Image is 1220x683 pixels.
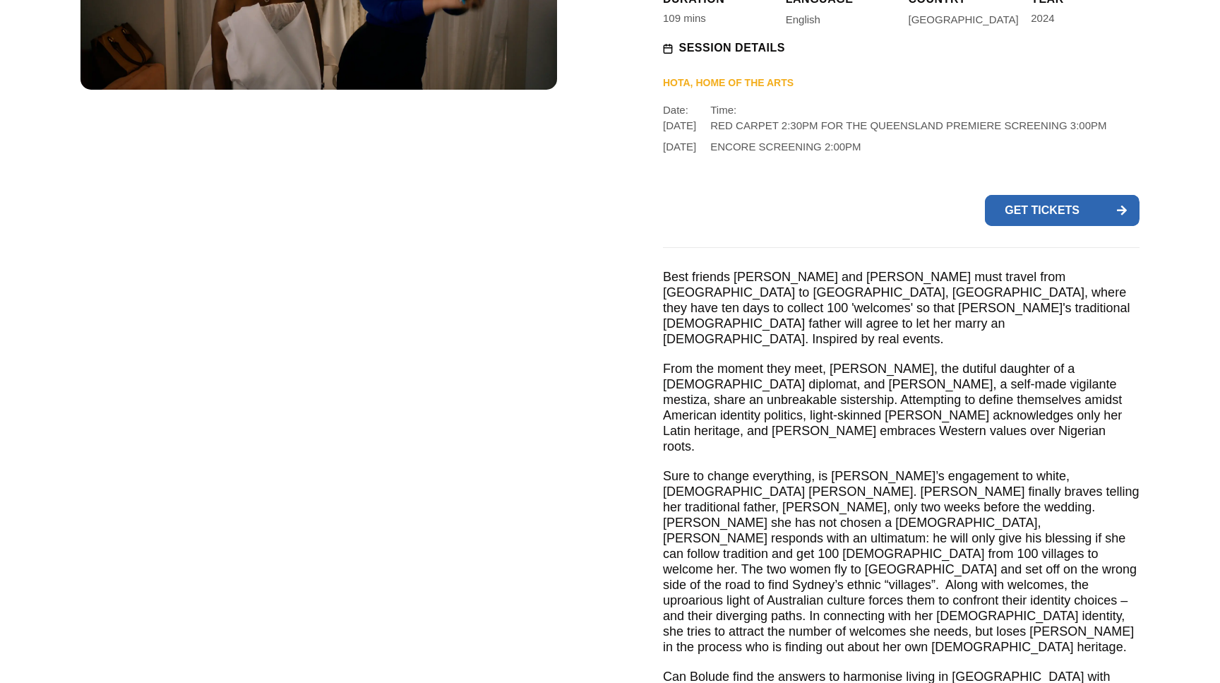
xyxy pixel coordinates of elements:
[663,118,696,133] p: [DATE]
[663,269,1140,347] div: Best friends [PERSON_NAME] and [PERSON_NAME] must travel from [GEOGRAPHIC_DATA] to [GEOGRAPHIC_DA...
[985,195,1140,226] a: Get tickets
[786,14,820,25] span: English
[710,118,1106,133] p: RED CARPET 2:30PM FOR THE QUEENSLAND PREMIERE SCREENING 3:00PM
[710,102,1106,160] div: Time:
[663,361,1140,454] p: From the moment they meet, [PERSON_NAME], the dutiful daughter of a [DEMOGRAPHIC_DATA] diplomat, ...
[909,14,1019,25] span: [GEOGRAPHIC_DATA]
[663,76,794,93] span: HOTA, Home of the Arts
[663,102,696,181] div: Date:
[710,139,1106,155] p: ENCORE SCREENING 2:00PM
[1031,11,1054,26] div: 2024
[985,195,1104,226] span: Get tickets
[663,468,1140,655] p: Sure to change everything, is [PERSON_NAME]’s engagement to white, [DEMOGRAPHIC_DATA] [PERSON_NAM...
[663,139,696,155] p: [DATE]
[663,11,706,26] div: 109 mins
[676,40,785,56] span: Session details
